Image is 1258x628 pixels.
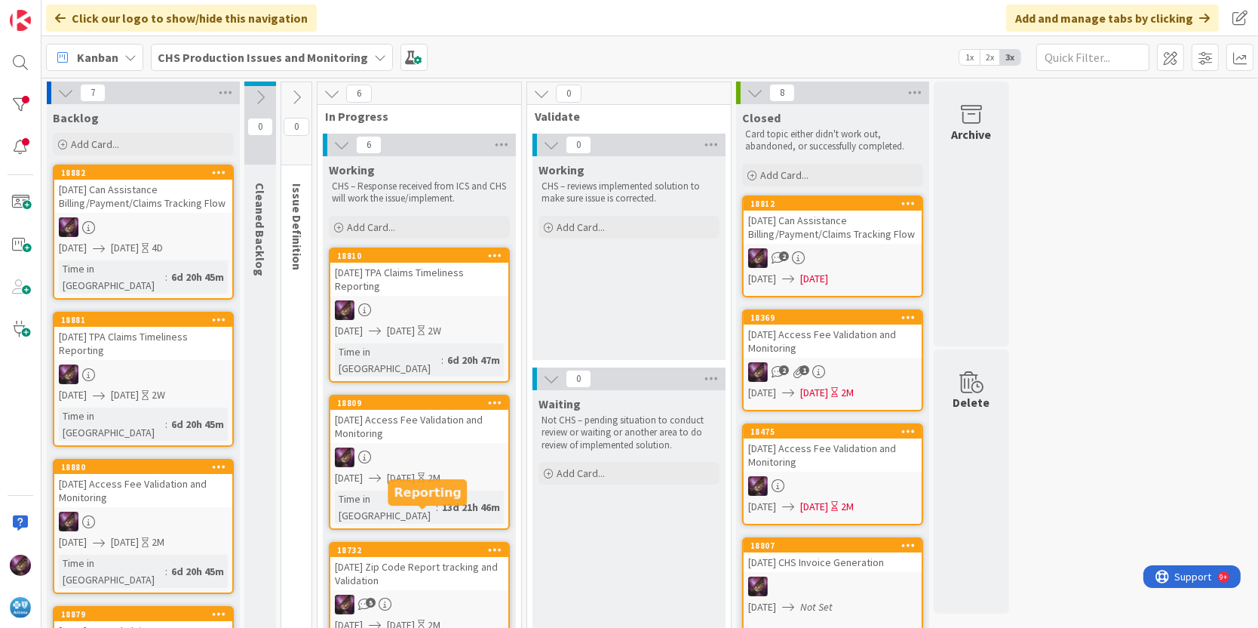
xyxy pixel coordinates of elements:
[744,311,922,325] div: 18369
[744,425,922,439] div: 18475
[556,85,581,103] span: 0
[436,499,438,516] span: :
[566,370,591,388] span: 0
[325,109,502,124] span: In Progress
[337,398,508,408] div: 18809
[800,600,833,614] i: Not Set
[167,269,228,285] div: 6d 20h 45m
[330,543,508,557] div: 18732
[330,300,508,320] div: ML
[346,85,372,103] span: 6
[799,365,809,375] span: 1
[329,248,510,383] a: 18810[DATE] TPA Claims Timeliness ReportingML[DATE][DATE]2WTime in [GEOGRAPHIC_DATA]:6d 20h 47m
[535,109,712,124] span: Validate
[332,180,507,205] p: CHS – Response received from ICS and CHS will work the issue/implement.
[53,312,234,447] a: 18881[DATE] TPA Claims Timeliness ReportingML[DATE][DATE]2WTime in [GEOGRAPHIC_DATA]:6d 20h 45m
[841,499,854,515] div: 2M
[330,448,508,467] div: ML
[59,387,87,403] span: [DATE]
[54,313,232,327] div: 18881
[337,545,508,556] div: 18732
[152,240,163,256] div: 4D
[290,183,305,270] span: Issue Definition
[158,50,368,65] b: CHS Production Issues and Monitoring
[54,313,232,360] div: 18881[DATE] TPA Claims Timeliness Reporting
[748,599,776,615] span: [DATE]
[253,183,268,276] span: Cleaned Backlog
[111,387,139,403] span: [DATE]
[841,385,854,401] div: 2M
[71,137,119,151] span: Add Card...
[748,499,776,515] span: [DATE]
[953,393,990,411] div: Delete
[10,597,31,618] img: avatar
[542,414,716,451] p: Not CHS – pending situation to conduct review or waiting or another area to do review of implemen...
[111,240,139,256] span: [DATE]
[443,352,504,368] div: 6d 20h 47m
[61,315,232,325] div: 18881
[750,426,922,437] div: 18475
[330,396,508,443] div: 18809[DATE] Access Fee Validation and Monitoring
[77,48,118,66] span: Kanban
[54,512,232,531] div: ML
[744,439,922,472] div: [DATE] Access Fee Validation and Monitoring
[59,555,165,588] div: Time in [GEOGRAPHIC_DATA]
[750,199,922,209] div: 18812
[284,118,309,136] span: 0
[330,410,508,443] div: [DATE] Access Fee Validation and Monitoring
[165,563,167,580] span: :
[330,557,508,590] div: [DATE] Zip Code Report tracking and Validation
[557,466,605,480] span: Add Card...
[742,423,923,525] a: 18475[DATE] Access Fee Validation and MonitoringML[DATE][DATE]2M
[59,240,87,256] span: [DATE]
[330,263,508,296] div: [DATE] TPA Claims Timeliness Reporting
[800,385,828,401] span: [DATE]
[335,491,436,524] div: Time in [GEOGRAPHIC_DATA]
[54,327,232,360] div: [DATE] TPA Claims Timeliness Reporting
[330,249,508,296] div: 18810[DATE] TPA Claims Timeliness Reporting
[779,251,789,261] span: 2
[542,180,716,205] p: CHS – reviews implemented solution to make sure issue is corrected.
[750,540,922,551] div: 18807
[54,460,232,474] div: 18880
[347,220,395,234] span: Add Card...
[438,499,504,516] div: 13d 21h 46m
[748,476,768,496] img: ML
[152,387,165,403] div: 2W
[538,396,581,411] span: Waiting
[53,110,99,125] span: Backlog
[337,251,508,261] div: 18810
[61,168,232,178] div: 18882
[59,260,165,294] div: Time in [GEOGRAPHIC_DATA]
[744,211,922,244] div: [DATE] Can Assistance Billing/Payment/Claims Tracking Flow
[46,5,317,32] div: Click our logo to show/hide this navigation
[54,474,232,507] div: [DATE] Access Fee Validation and Monitoring
[750,312,922,323] div: 18369
[387,470,415,486] span: [DATE]
[54,180,232,213] div: [DATE] Can Assistance Billing/Payment/Claims Tracking Flow
[745,128,920,153] p: Card topic either didn't work out, abandoned, or successfully completed.
[335,595,354,614] img: ML
[165,416,167,433] span: :
[1036,44,1149,71] input: Quick Filter...
[167,563,228,580] div: 6d 20h 45m
[80,84,106,102] span: 7
[394,485,461,500] h5: Reporting
[1006,5,1219,32] div: Add and manage tabs by clicking
[335,470,363,486] span: [DATE]
[335,343,441,377] div: Time in [GEOGRAPHIC_DATA]
[53,165,234,300] a: 18882[DATE] Can Assistance Billing/Payment/Claims Tracking FlowML[DATE][DATE]4DTime in [GEOGRAPHI...
[800,271,828,287] span: [DATE]
[54,217,232,237] div: ML
[742,110,781,125] span: Closed
[10,10,31,31] img: Visit kanbanzone.com
[748,248,768,268] img: ML
[387,323,415,339] span: [DATE]
[247,118,273,136] span: 0
[744,539,922,572] div: 18807[DATE] CHS Invoice Generation
[167,416,228,433] div: 6d 20h 45m
[59,365,78,384] img: ML
[744,476,922,496] div: ML
[566,136,591,154] span: 0
[800,499,828,515] span: [DATE]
